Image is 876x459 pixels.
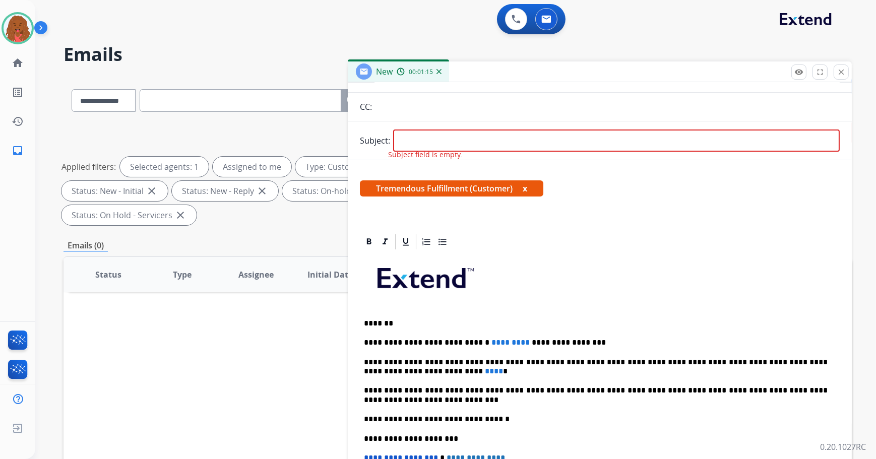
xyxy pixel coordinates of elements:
span: Assignee [238,269,274,281]
span: Tremendous Fulfillment (Customer) [360,180,543,196]
span: Status [95,269,121,281]
div: Type: Customer Support [295,157,423,177]
img: avatar [4,14,32,42]
mat-icon: search [345,95,357,107]
mat-icon: history [12,115,24,127]
h2: Emails [64,44,852,64]
p: Applied filters: [61,161,116,173]
div: Status: On Hold - Servicers [61,205,197,225]
span: Initial Date [307,269,353,281]
span: Type [173,269,192,281]
p: CC: [360,101,372,113]
div: Status: New - Initial [61,181,168,201]
div: Status: On-hold – Internal [282,181,413,201]
div: Italic [378,234,393,249]
mat-icon: remove_red_eye [794,68,803,77]
p: Emails (0) [64,239,108,252]
div: Bold [361,234,377,249]
mat-icon: inbox [12,145,24,157]
mat-icon: close [174,209,186,221]
mat-icon: list_alt [12,86,24,98]
div: Underline [398,234,413,249]
mat-icon: close [837,68,846,77]
span: New [376,66,393,77]
mat-icon: home [12,57,24,69]
p: 0.20.1027RC [820,441,866,453]
p: Subject: [360,135,390,147]
div: Bullet List [435,234,450,249]
div: Assigned to me [213,157,291,177]
div: Selected agents: 1 [120,157,209,177]
mat-icon: close [256,185,268,197]
span: Subject field is empty. [388,150,463,160]
span: 00:01:15 [409,68,433,76]
div: Status: New - Reply [172,181,278,201]
button: x [523,182,527,194]
mat-icon: fullscreen [816,68,825,77]
mat-icon: close [146,185,158,197]
div: Ordered List [419,234,434,249]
